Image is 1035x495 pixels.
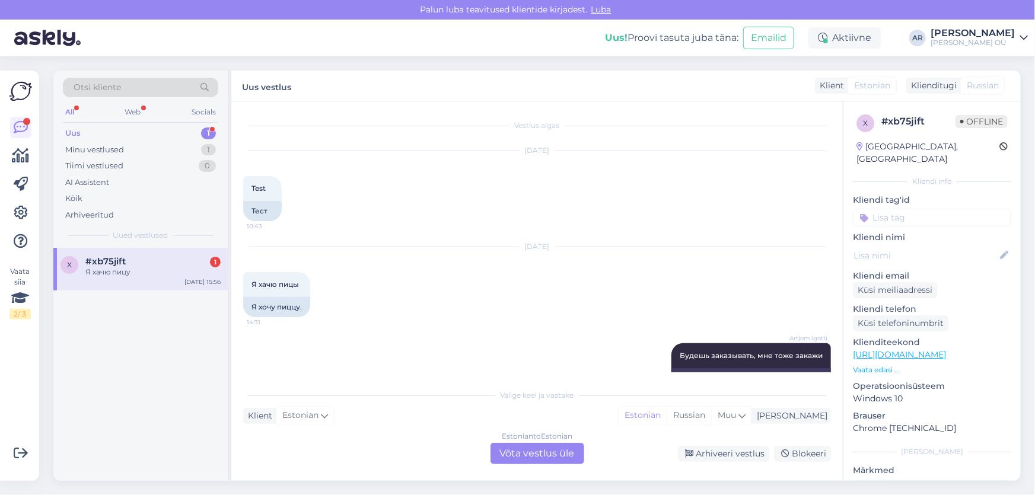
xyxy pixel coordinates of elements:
[85,267,221,277] div: Я хачю пицу
[853,365,1011,375] p: Vaata edasi ...
[247,222,291,231] span: 10:43
[967,79,999,92] span: Russian
[680,351,823,360] span: Будешь заказывать, мне тоже закажи
[9,309,31,320] div: 2 / 3
[243,241,831,252] div: [DATE]
[243,390,831,401] div: Valige keel ja vastake
[65,177,109,189] div: AI Assistent
[247,318,291,327] span: 14:31
[619,407,667,424] div: Estonian
[853,410,1011,422] p: Brauser
[853,176,1011,187] div: Kliendi info
[853,349,946,360] a: [URL][DOMAIN_NAME]
[210,257,221,267] div: 1
[65,144,124,156] div: Minu vestlused
[863,119,868,127] span: x
[853,392,1011,405] p: Windows 10
[678,446,769,462] div: Arhiveeri vestlus
[605,32,628,43] b: Uus!
[243,410,272,422] div: Klient
[853,422,1011,435] p: Chrome [TECHNICAL_ID]
[65,160,123,172] div: Tiimi vestlused
[881,114,956,129] div: # xb75jift
[63,104,77,120] div: All
[783,334,827,343] span: Artjom.igotti
[74,81,121,94] span: Otsi kliente
[502,431,572,442] div: Estonian to Estonian
[65,127,81,139] div: Uus
[853,446,1011,457] div: [PERSON_NAME]
[856,140,999,165] div: [GEOGRAPHIC_DATA], [GEOGRAPHIC_DATA]
[251,280,299,289] span: Я хачю пицы
[282,409,319,422] span: Estonian
[853,336,1011,349] p: Klienditeekond
[853,315,948,331] div: Küsi telefoninumbrit
[201,144,216,156] div: 1
[588,4,615,15] span: Luba
[65,209,114,221] div: Arhiveeritud
[906,79,957,92] div: Klienditugi
[491,443,584,464] div: Võta vestlus üle
[853,270,1011,282] p: Kliendi email
[184,277,221,286] div: [DATE] 15:56
[718,410,736,420] span: Muu
[243,145,831,156] div: [DATE]
[123,104,144,120] div: Web
[243,297,310,317] div: Я хочу пиццу.
[853,231,1011,244] p: Kliendi nimi
[667,407,711,424] div: Russian
[201,127,216,139] div: 1
[808,27,881,49] div: Aktiivne
[9,266,31,320] div: Vaata siia
[605,31,738,45] div: Proovi tasuta juba täna:
[853,464,1011,477] p: Märkmed
[242,78,291,94] label: Uus vestlus
[853,194,1011,206] p: Kliendi tag'id
[67,260,72,269] span: x
[243,201,282,221] div: Тест
[9,80,32,103] img: Askly Logo
[956,115,1008,128] span: Offline
[189,104,218,120] div: Socials
[65,193,82,205] div: Kõik
[743,27,794,49] button: Emailid
[854,79,890,92] span: Estonian
[815,79,844,92] div: Klient
[853,380,1011,392] p: Operatsioonisüsteem
[752,410,827,422] div: [PERSON_NAME]
[853,282,937,298] div: Küsi meiliaadressi
[199,160,216,172] div: 0
[243,120,831,131] div: Vestlus algas
[931,28,1028,47] a: [PERSON_NAME][PERSON_NAME] OÜ
[85,256,126,267] span: #xb75jift
[251,184,266,193] span: Test
[671,368,831,388] div: Kui tellid, telli ka minu jaoks.
[113,230,168,241] span: Uued vestlused
[774,446,831,462] div: Blokeeri
[909,30,926,46] div: AR
[853,303,1011,315] p: Kliendi telefon
[854,249,998,262] input: Lisa nimi
[931,38,1015,47] div: [PERSON_NAME] OÜ
[931,28,1015,38] div: [PERSON_NAME]
[853,209,1011,226] input: Lisa tag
